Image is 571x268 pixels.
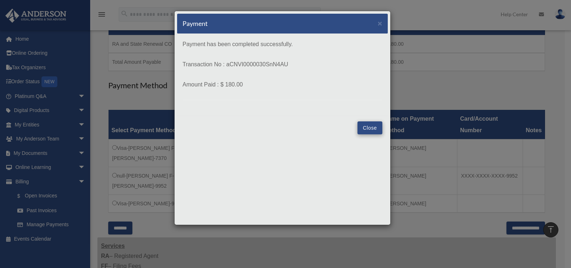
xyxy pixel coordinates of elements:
button: Close [357,121,382,134]
p: Transaction No : aCNVI0000030SnN4AU [183,59,382,70]
p: Amount Paid : $ 180.00 [183,80,382,90]
p: Payment has been completed successfully. [183,39,382,49]
span: × [378,19,382,27]
button: Close [378,19,382,27]
h5: Payment [183,19,208,28]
